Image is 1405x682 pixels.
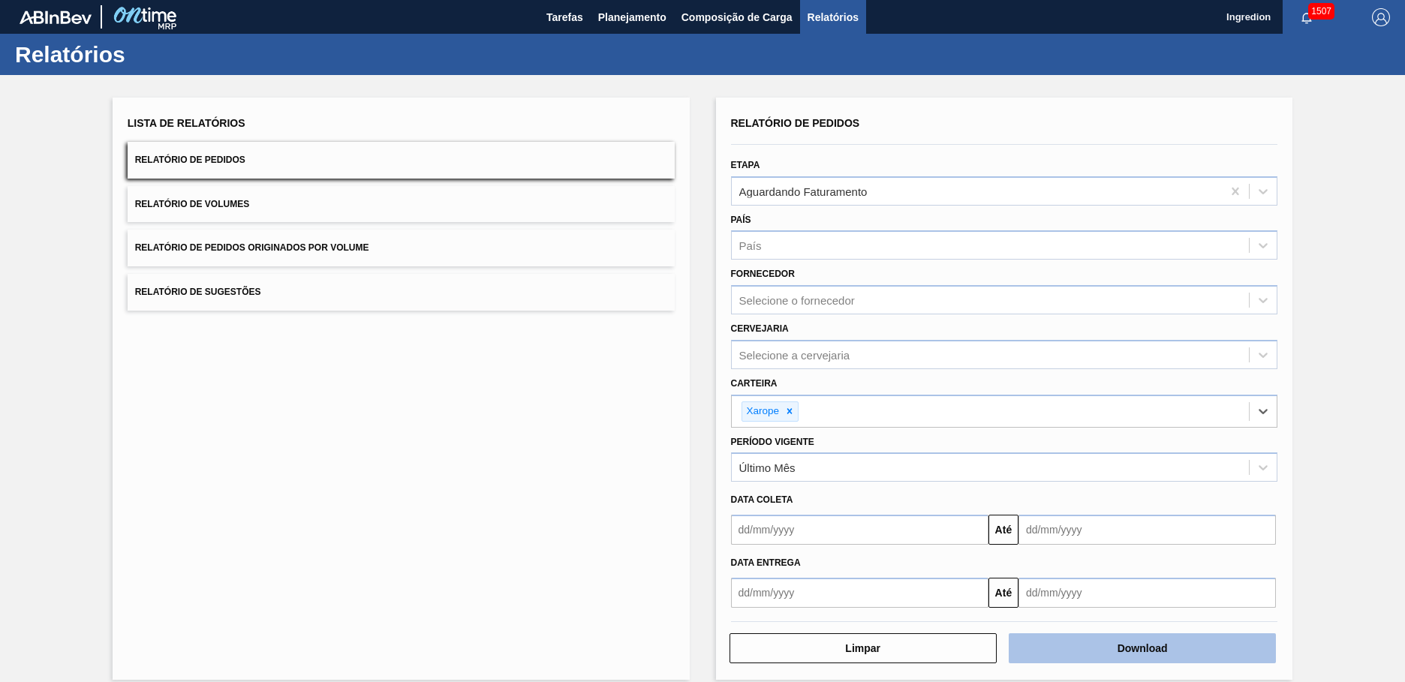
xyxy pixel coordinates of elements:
div: Selecione o fornecedor [739,294,855,307]
label: Fornecedor [731,269,795,279]
div: Último Mês [739,461,796,474]
img: TNhmsLtSVTkK8tSr43FrP2fwEKptu5GPRR3wAAAABJRU5ErkJggg== [20,11,92,24]
div: Xarope [742,402,782,421]
label: Cervejaria [731,323,789,334]
div: Aguardando Faturamento [739,185,868,197]
input: dd/mm/yyyy [731,515,988,545]
label: Etapa [731,160,760,170]
span: Planejamento [598,8,666,26]
button: Notificações [1283,7,1331,28]
span: Lista de Relatórios [128,117,245,129]
button: Relatório de Sugestões [128,274,675,311]
span: Relatório de Pedidos Originados por Volume [135,242,369,253]
div: Selecione a cervejaria [739,348,850,361]
label: Período Vigente [731,437,814,447]
button: Relatório de Pedidos Originados por Volume [128,230,675,266]
span: Data entrega [731,557,801,568]
span: Relatório de Volumes [135,199,249,209]
label: Carteira [731,378,778,389]
span: 1507 [1308,3,1334,20]
span: Composição de Carga [681,8,793,26]
input: dd/mm/yyyy [1018,515,1276,545]
h1: Relatórios [15,46,281,63]
span: Relatório de Pedidos [135,155,245,165]
button: Limpar [730,633,997,663]
label: País [731,215,751,225]
span: Relatório de Sugestões [135,287,261,297]
input: dd/mm/yyyy [731,578,988,608]
span: Data coleta [731,494,793,505]
button: Relatório de Pedidos [128,142,675,179]
button: Até [988,578,1018,608]
span: Relatórios [808,8,859,26]
img: Logout [1372,8,1390,26]
input: dd/mm/yyyy [1018,578,1276,608]
button: Relatório de Volumes [128,186,675,223]
button: Até [988,515,1018,545]
button: Download [1009,633,1276,663]
span: Tarefas [546,8,583,26]
span: Relatório de Pedidos [731,117,860,129]
div: País [739,239,762,252]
